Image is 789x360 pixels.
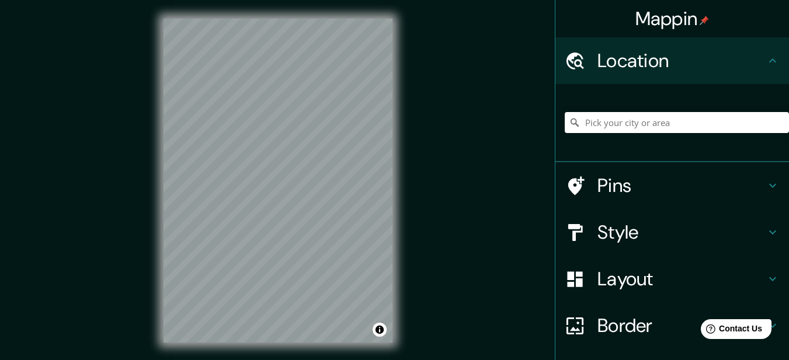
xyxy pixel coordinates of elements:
iframe: Help widget launcher [685,314,776,347]
h4: Location [597,49,766,72]
div: Location [555,37,789,84]
input: Pick your city or area [565,112,789,133]
img: pin-icon.png [700,16,709,25]
div: Border [555,302,789,349]
canvas: Map [164,19,392,342]
div: Layout [555,256,789,302]
h4: Pins [597,174,766,197]
h4: Style [597,221,766,244]
h4: Mappin [635,7,710,30]
div: Pins [555,162,789,209]
button: Toggle attribution [373,323,387,337]
h4: Border [597,314,766,337]
h4: Layout [597,267,766,291]
div: Style [555,209,789,256]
